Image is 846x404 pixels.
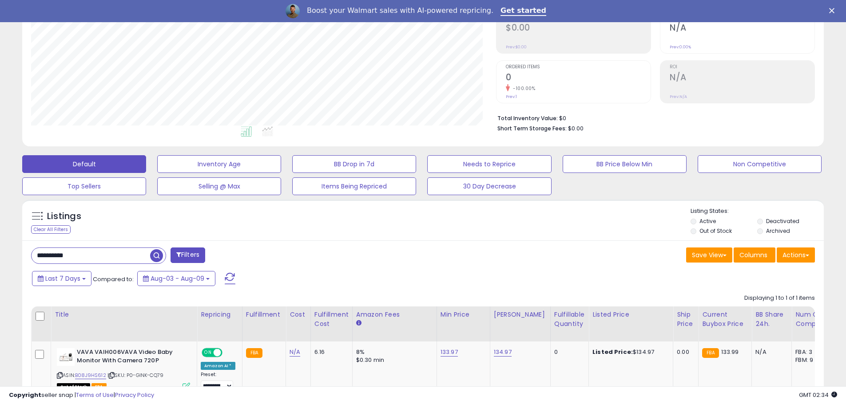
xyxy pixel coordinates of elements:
[9,391,154,400] div: seller snap | |
[151,274,204,283] span: Aug-03 - Aug-09
[670,23,814,35] h2: N/A
[670,44,691,50] small: Prev: 0.00%
[32,271,91,286] button: Last 7 Days
[494,310,547,319] div: [PERSON_NAME]
[45,274,80,283] span: Last 7 Days
[691,207,824,216] p: Listing States:
[22,177,146,195] button: Top Sellers
[563,155,687,173] button: BB Price Below Min
[314,348,346,356] div: 6.16
[201,310,238,319] div: Repricing
[77,348,185,367] b: VAVA VAIH006VAVA Video Baby Monitor With Camera 720P
[510,85,535,92] small: -100.00%
[292,177,416,195] button: Items Being Repriced
[554,310,585,329] div: Fulfillable Quantity
[441,310,486,319] div: Min Price
[75,372,106,379] a: B08J9HS612
[76,391,114,399] a: Terms of Use
[91,383,107,391] span: FBA
[795,356,825,364] div: FBM: 9
[506,94,517,99] small: Prev: 1
[356,310,433,319] div: Amazon Fees
[702,348,719,358] small: FBA
[31,225,71,234] div: Clear All Filters
[157,177,281,195] button: Selling @ Max
[677,310,695,329] div: Ship Price
[246,348,262,358] small: FBA
[766,227,790,235] label: Archived
[506,65,651,70] span: Ordered Items
[721,348,739,356] span: 133.99
[441,348,458,357] a: 133.97
[506,23,651,35] h2: $0.00
[356,356,430,364] div: $0.30 min
[57,348,75,366] img: 31GKu-TZRvL._SL40_.jpg
[670,72,814,84] h2: N/A
[203,349,214,357] span: ON
[677,348,691,356] div: 0.00
[137,271,215,286] button: Aug-03 - Aug-09
[314,310,349,329] div: Fulfillment Cost
[221,349,235,357] span: OFF
[795,310,828,329] div: Num of Comp.
[497,112,808,123] li: $0
[734,247,775,263] button: Columns
[795,348,825,356] div: FBA: 3
[292,155,416,173] button: BB Drop in 7d
[201,362,235,370] div: Amazon AI *
[107,372,163,379] span: | SKU: P0-GINK-CQ79
[93,275,134,283] span: Compared to:
[356,348,430,356] div: 8%
[115,391,154,399] a: Privacy Policy
[494,348,512,357] a: 134.97
[744,294,815,302] div: Displaying 1 to 1 of 1 items
[829,8,838,13] div: Close
[739,251,767,259] span: Columns
[506,44,527,50] small: Prev: $0.00
[592,348,666,356] div: $134.97
[290,348,300,357] a: N/A
[22,155,146,173] button: Default
[47,210,81,223] h5: Listings
[307,6,493,15] div: Boost your Walmart sales with AI-powered repricing.
[554,348,582,356] div: 0
[592,310,669,319] div: Listed Price
[766,217,799,225] label: Deactivated
[777,247,815,263] button: Actions
[686,247,732,263] button: Save View
[670,65,814,70] span: ROI
[755,310,788,329] div: BB Share 24h.
[9,391,41,399] strong: Copyright
[356,319,361,327] small: Amazon Fees.
[670,94,687,99] small: Prev: N/A
[427,155,551,173] button: Needs to Reprice
[497,114,558,122] b: Total Inventory Value:
[699,227,732,235] label: Out of Stock
[57,348,190,389] div: ASIN:
[246,310,282,319] div: Fulfillment
[201,372,235,392] div: Preset:
[568,124,584,133] span: $0.00
[55,310,193,319] div: Title
[157,155,281,173] button: Inventory Age
[500,6,546,16] a: Get started
[497,125,567,132] b: Short Term Storage Fees:
[699,217,716,225] label: Active
[799,391,837,399] span: 2025-08-17 02:34 GMT
[755,348,785,356] div: N/A
[592,348,633,356] b: Listed Price:
[702,310,748,329] div: Current Buybox Price
[506,72,651,84] h2: 0
[171,247,205,263] button: Filters
[57,383,90,391] span: All listings that are currently out of stock and unavailable for purchase on Amazon
[286,4,300,18] img: Profile image for Adrian
[290,310,307,319] div: Cost
[427,177,551,195] button: 30 Day Decrease
[698,155,822,173] button: Non Competitive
